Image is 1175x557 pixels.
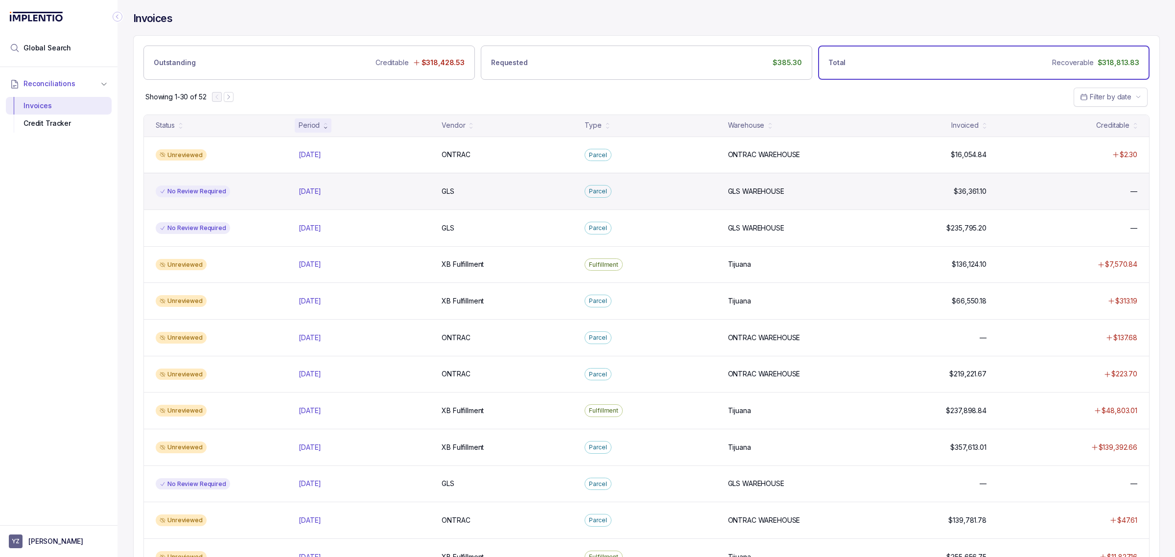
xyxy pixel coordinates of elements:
p: [DATE] [299,259,321,269]
p: [PERSON_NAME] [28,536,83,546]
p: $385.30 [773,58,802,68]
p: [DATE] [299,333,321,343]
search: Date Range Picker [1080,92,1131,102]
p: $139,392.66 [1099,442,1137,452]
p: ONTRAC [442,150,470,160]
p: $16,054.84 [951,150,987,160]
p: $237,898.84 [946,406,986,416]
div: No Review Required [156,478,230,490]
p: Parcel [589,370,607,379]
button: User initials[PERSON_NAME] [9,534,109,548]
div: Collapse Icon [112,11,123,23]
p: Parcel [589,442,607,452]
div: Type [585,120,601,130]
p: $318,813.83 [1098,58,1139,68]
p: ONTRAC WAREHOUSE [728,369,800,379]
p: — [980,333,987,343]
div: Unreviewed [156,149,207,161]
p: $36,361.10 [954,186,987,196]
p: GLS WAREHOUSE [728,223,784,233]
p: Tijuana [728,296,751,306]
div: Unreviewed [156,332,207,344]
div: No Review Required [156,222,230,234]
p: GLS [442,479,454,488]
p: Parcel [589,223,607,233]
p: $47.61 [1117,515,1137,525]
p: $223.70 [1111,369,1137,379]
span: User initials [9,534,23,548]
p: $137.68 [1113,333,1137,343]
p: ONTRAC [442,515,470,525]
div: Remaining page entries [145,92,206,102]
p: Parcel [589,296,607,306]
p: GLS [442,223,454,233]
p: [DATE] [299,406,321,416]
p: $235,795.20 [946,223,986,233]
p: XB Fulfillment [442,442,484,452]
p: [DATE] [299,296,321,306]
p: Tijuana [728,259,751,269]
button: Next Page [224,92,234,102]
p: Total [828,58,846,68]
p: Parcel [589,333,607,343]
div: Unreviewed [156,441,207,453]
p: Parcel [589,186,607,196]
p: Parcel [589,479,607,489]
p: — [1130,223,1137,233]
p: Outstanding [154,58,195,68]
div: Period [299,120,320,130]
div: Unreviewed [156,405,207,417]
p: [DATE] [299,150,321,160]
p: GLS WAREHOUSE [728,186,784,196]
p: $2.30 [1120,150,1137,160]
p: $313.19 [1115,296,1137,306]
p: $318,428.53 [422,58,465,68]
div: Unreviewed [156,295,207,307]
p: — [1130,186,1137,196]
p: GLS [442,186,454,196]
p: Creditable [376,58,409,68]
div: Unreviewed [156,369,207,380]
p: $48,803.01 [1102,406,1137,416]
p: ONTRAC WAREHOUSE [728,333,800,343]
p: ONTRAC WAREHOUSE [728,515,800,525]
p: $136,124.10 [952,259,986,269]
span: Filter by date [1090,93,1131,101]
button: Date Range Picker [1074,88,1148,106]
span: Global Search [23,43,71,53]
p: — [1130,479,1137,488]
div: Reconciliations [6,95,112,135]
p: [DATE] [299,442,321,452]
div: Warehouse [728,120,765,130]
span: Reconciliations [23,79,75,89]
p: ONTRAC WAREHOUSE [728,150,800,160]
p: Showing 1-30 of 52 [145,92,206,102]
p: XB Fulfillment [442,406,484,416]
p: [DATE] [299,223,321,233]
p: Fulfillment [589,406,618,416]
p: $219,221.67 [949,369,986,379]
p: Parcel [589,150,607,160]
p: Tijuana [728,442,751,452]
div: Status [156,120,175,130]
p: [DATE] [299,515,321,525]
div: Creditable [1096,120,1129,130]
p: $7,570.84 [1105,259,1137,269]
p: [DATE] [299,186,321,196]
p: [DATE] [299,479,321,488]
h4: Invoices [133,12,172,25]
div: Vendor [442,120,465,130]
div: Credit Tracker [14,115,104,132]
p: Requested [491,58,528,68]
div: No Review Required [156,186,230,197]
p: [DATE] [299,369,321,379]
div: Invoiced [951,120,979,130]
div: Invoices [14,97,104,115]
p: — [980,479,987,488]
p: Tijuana [728,406,751,416]
p: XB Fulfillment [442,259,484,269]
p: XB Fulfillment [442,296,484,306]
p: GLS WAREHOUSE [728,479,784,488]
p: $66,550.18 [952,296,987,306]
button: Reconciliations [6,73,112,94]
